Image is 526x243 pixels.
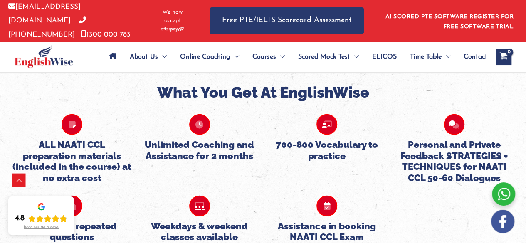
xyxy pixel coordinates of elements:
[380,7,518,34] aside: Header Widget 1
[8,17,86,38] a: [PHONE_NUMBER]
[372,42,397,71] span: ELICOS
[8,3,81,24] a: [EMAIL_ADDRESS][DOMAIN_NAME]
[156,8,189,25] span: We now accept
[158,42,167,71] span: Menu Toggle
[291,42,365,71] a: Scored Mock TestMenu Toggle
[298,42,350,71] span: Scored Mock Test
[24,225,59,230] div: Read our 718 reviews
[496,49,511,65] a: View Shopping Cart, empty
[385,14,514,30] a: AI SCORED PTE SOFTWARE REGISTER FOR FREE SOFTWARE TRIAL
[464,42,487,71] span: Contact
[123,42,173,71] a: About UsMenu Toggle
[15,45,73,68] img: cropped-ew-logo
[246,42,291,71] a: CoursesMenu Toggle
[267,139,386,161] h5: 700-800 Vocabulary to practice
[410,42,442,71] span: Time Table
[102,42,487,71] nav: Site Navigation: Main Menu
[267,221,386,243] h5: Assistance in booking NAATI CCL Exam
[12,139,131,183] h5: ALL NAATI CCL preparation materials (included in the course) at no extra cost
[350,42,359,71] span: Menu Toggle
[161,27,184,32] img: Afterpay-Logo
[457,42,487,71] a: Contact
[491,210,514,233] img: white-facebook.png
[81,31,131,38] a: 1300 000 783
[140,139,259,161] h5: Unlimited Coaching and Assistance for 2 months
[130,42,158,71] span: About Us
[403,42,457,71] a: Time TableMenu Toggle
[15,214,25,223] div: 4.8
[15,214,67,223] div: Rating: 4.8 out of 5
[395,139,514,183] h5: Personal and Private Feedback STRATEGIES + TECHNIQUES for NAATI CCL 50-60 Dialogues
[365,42,403,71] a: ELICOS
[210,7,364,34] a: Free PTE/IELTS Scorecard Assessment
[180,42,230,71] span: Online Coaching
[252,42,276,71] span: Courses
[276,42,285,71] span: Menu Toggle
[230,42,239,71] span: Menu Toggle
[8,83,518,102] h2: What You Get At EnglishWise
[173,42,246,71] a: Online CoachingMenu Toggle
[140,221,259,243] h5: Weekdays & weekend classes available
[442,42,450,71] span: Menu Toggle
